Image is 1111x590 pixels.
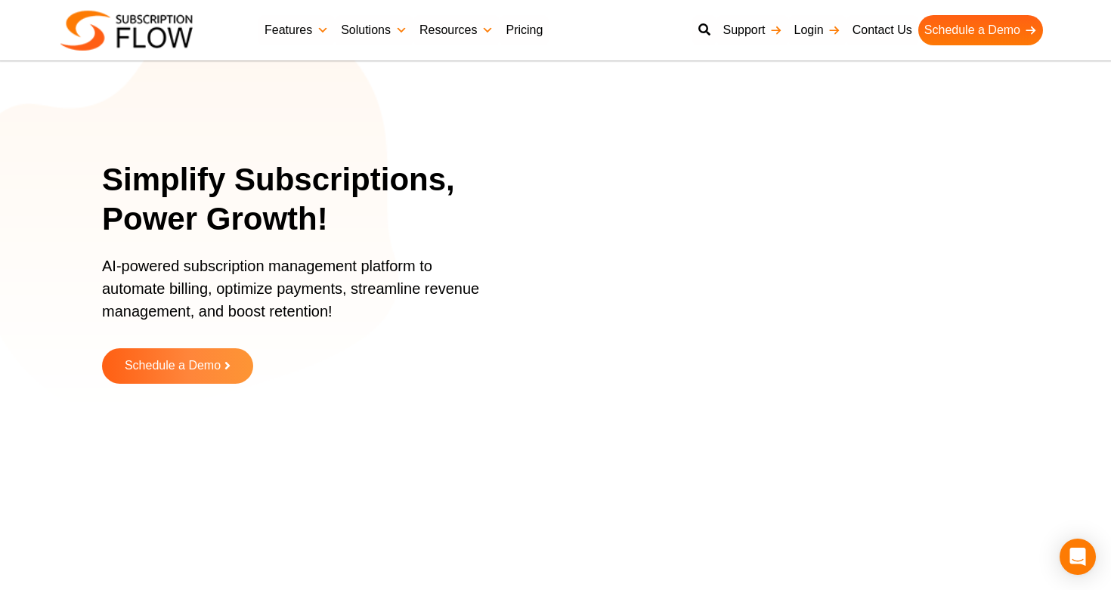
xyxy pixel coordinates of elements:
a: Support [716,15,788,45]
h1: Simplify Subscriptions, Power Growth! [102,160,514,239]
a: Login [788,15,846,45]
span: Schedule a Demo [125,360,221,372]
a: Schedule a Demo [102,348,253,384]
p: AI-powered subscription management platform to automate billing, optimize payments, streamline re... [102,255,495,338]
a: Schedule a Demo [918,15,1043,45]
a: Features [258,15,335,45]
a: Resources [413,15,500,45]
img: Subscriptionflow [60,11,193,51]
a: Solutions [335,15,413,45]
a: Contact Us [846,15,918,45]
div: Open Intercom Messenger [1060,539,1096,575]
a: Pricing [500,15,549,45]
